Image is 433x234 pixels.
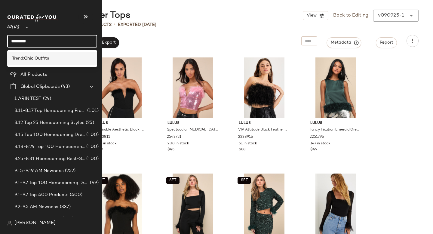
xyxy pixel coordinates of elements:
span: (99) [89,180,99,186]
span: 281 in stock [96,141,117,146]
span: VIP Attitude Black Feather Strapless Crop Top [238,127,289,133]
span: fits [42,55,49,62]
span: (24) [42,95,51,102]
span: Export [101,40,115,45]
span: 8.15 Top 100 Homecoming Dresses [14,131,85,138]
span: • [114,21,115,28]
span: 9.2-9.5 AM Newness [14,204,59,211]
span: 2251796 [310,134,324,140]
button: Metadata [327,37,361,48]
span: Lulus [96,121,147,126]
span: 9.1-9.7 Top 400 Products [14,192,69,199]
button: SET [238,177,251,184]
span: 2543751 [167,134,181,140]
span: 8.18-8.24 Top 100 Homecoming Dresses [14,143,85,150]
span: 8.25-8.31 Homecoming Best-Sellers [14,155,85,162]
span: Lulus [167,121,218,126]
span: (337) [59,204,71,211]
span: 1 ARIN TEST [14,95,42,102]
p: Exported [DATE] [118,22,156,28]
img: 10874321_2238916.jpg [234,57,294,118]
span: 2238916 [238,134,253,140]
button: Report [376,37,397,48]
span: 208 in stock [167,141,189,146]
span: Metadata [330,40,358,45]
span: 51 in stock [239,141,257,146]
span: 147 in stock [310,141,330,146]
b: Chic Out [24,55,42,62]
span: (101) [86,107,99,114]
img: 12226701_2543751.jpg [163,57,223,118]
button: Export [98,37,119,48]
span: Lulus [310,121,361,126]
a: Back to Editing [333,12,368,19]
span: (43) [60,83,70,90]
span: Desirable Aesthetic Black Feather Strapless Bodysuit [95,127,146,133]
span: All Products [20,71,47,78]
img: svg%3e [7,221,12,226]
span: 2543811 [95,134,110,140]
span: 9.1-9.7 Top 100 Homecoming Dresses [14,180,89,186]
span: [PERSON_NAME] [14,220,56,227]
span: Report [379,40,393,45]
span: $45 [167,147,174,152]
img: cfy_white_logo.C9jOOHJF.svg [7,14,58,22]
span: Trend: [12,55,24,62]
span: SET [169,178,177,183]
img: 10974761_2251796.jpg [306,57,366,118]
span: 8.11-8.17 Top Homecoming Product [14,107,86,114]
span: Lulus [239,121,290,126]
span: (252) [64,168,76,174]
span: Spectacular [MEDICAL_DATA] Pink Sequin Feather Cropped Cami Top [167,127,218,133]
span: (400) [69,192,82,199]
span: $49 [310,147,317,152]
span: Lulus [7,20,20,31]
span: View [306,13,316,18]
span: (100) [85,143,99,150]
span: Global Clipboards [20,83,60,90]
span: (298) [61,216,74,223]
button: View [303,11,328,20]
div: v090925-1 [378,12,404,19]
span: $88 [239,147,245,152]
span: (100) [85,131,99,138]
span: SET [241,178,248,183]
span: 9.15-9.19 AM Newness [14,168,64,174]
span: Fancy Fixation Emerald Green Satin Feather Tank Top [310,127,361,133]
span: 9.8-9.12 AM Newness [14,216,61,223]
span: (25) [84,119,94,126]
span: 8.12 Top 25 Homecoming Styles [14,119,84,126]
button: SET [166,177,180,184]
span: (100) [85,155,99,162]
